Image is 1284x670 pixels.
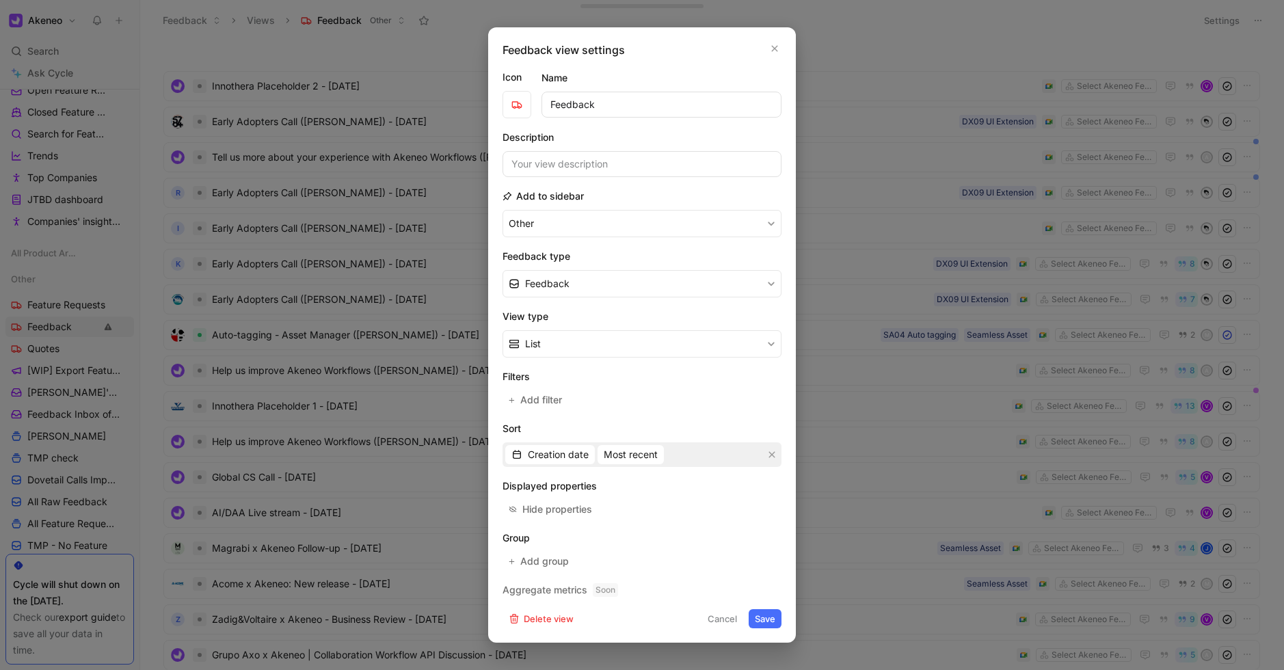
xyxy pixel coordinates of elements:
[604,446,658,463] span: Most recent
[503,552,576,571] button: Add group
[522,501,592,518] div: Hide properties
[503,478,781,494] h2: Displayed properties
[503,270,781,297] button: Feedback
[520,553,570,569] span: Add group
[503,188,584,204] h2: Add to sidebar
[503,210,781,237] button: Other
[503,330,781,358] button: List
[503,308,781,325] h2: View type
[541,70,567,86] h2: Name
[749,609,781,628] button: Save
[503,390,570,410] button: Add filter
[503,420,781,437] h2: Sort
[505,445,595,464] button: Creation date
[503,530,781,546] h2: Group
[541,92,781,118] input: Your view name
[701,609,743,628] button: Cancel
[503,69,531,85] label: Icon
[503,500,598,519] button: Hide properties
[503,129,554,146] h2: Description
[525,276,570,292] span: Feedback
[593,583,618,597] span: Soon
[503,248,781,265] h2: Feedback type
[503,368,781,385] h2: Filters
[598,445,664,464] button: Most recent
[503,609,580,628] button: Delete view
[503,151,781,177] input: Your view description
[528,446,589,463] span: Creation date
[503,582,781,598] h2: Aggregate metrics
[520,392,563,408] span: Add filter
[503,42,625,58] h2: Feedback view settings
